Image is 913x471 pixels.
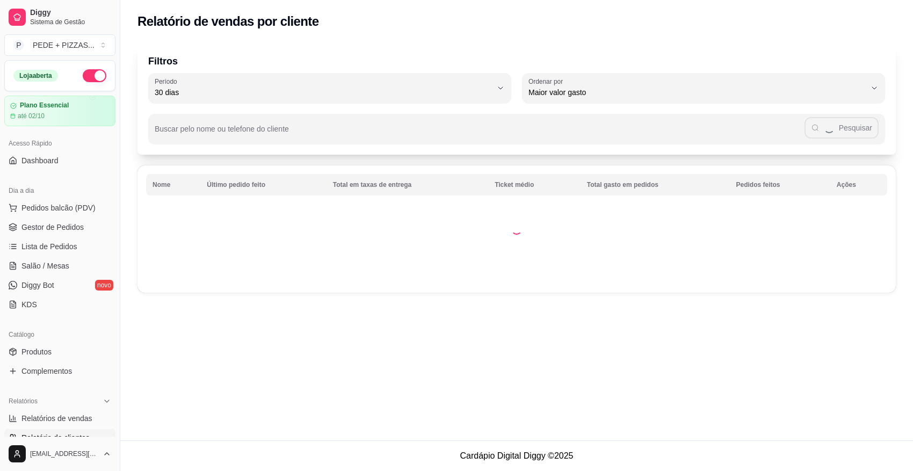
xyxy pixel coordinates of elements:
[155,77,180,86] label: Período
[4,238,115,255] a: Lista de Pedidos
[4,34,115,56] button: Select a team
[21,432,90,443] span: Relatório de clientes
[13,40,24,50] span: P
[120,440,913,471] footer: Cardápio Digital Diggy © 2025
[148,73,511,103] button: Período30 dias
[21,222,84,233] span: Gestor de Pedidos
[21,155,59,166] span: Dashboard
[20,102,69,110] article: Plano Essencial
[4,4,115,30] a: DiggySistema de Gestão
[30,18,111,26] span: Sistema de Gestão
[4,96,115,126] a: Plano Essencialaté 02/10
[137,13,319,30] h2: Relatório de vendas por cliente
[4,257,115,274] a: Salão / Mesas
[4,363,115,380] a: Complementos
[21,366,72,376] span: Complementos
[528,77,567,86] label: Ordenar por
[21,280,54,291] span: Diggy Bot
[155,87,492,98] span: 30 dias
[30,8,111,18] span: Diggy
[83,69,106,82] button: Alterar Status
[21,299,37,310] span: KDS
[9,397,38,405] span: Relatórios
[4,199,115,216] button: Pedidos balcão (PDV)
[148,54,885,69] p: Filtros
[21,346,52,357] span: Produtos
[21,241,77,252] span: Lista de Pedidos
[511,224,522,235] div: Loading
[18,112,45,120] article: até 02/10
[155,128,805,139] input: Buscar pelo nome ou telefone do cliente
[4,410,115,427] a: Relatórios de vendas
[4,277,115,294] a: Diggy Botnovo
[21,413,92,424] span: Relatórios de vendas
[4,429,115,446] a: Relatório de clientes
[522,73,885,103] button: Ordenar porMaior valor gasto
[21,202,96,213] span: Pedidos balcão (PDV)
[4,441,115,467] button: [EMAIL_ADDRESS][DOMAIN_NAME]
[4,219,115,236] a: Gestor de Pedidos
[4,182,115,199] div: Dia a dia
[4,326,115,343] div: Catálogo
[4,152,115,169] a: Dashboard
[4,296,115,313] a: KDS
[4,135,115,152] div: Acesso Rápido
[528,87,866,98] span: Maior valor gasto
[30,450,98,458] span: [EMAIL_ADDRESS][DOMAIN_NAME]
[13,70,58,82] div: Loja aberta
[21,260,69,271] span: Salão / Mesas
[33,40,95,50] div: PEDE + PIZZAS ...
[4,343,115,360] a: Produtos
